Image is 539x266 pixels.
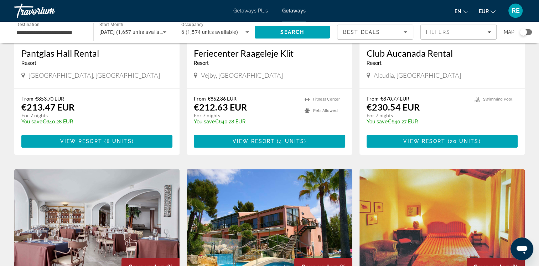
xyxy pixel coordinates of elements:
[194,96,206,102] span: From
[194,102,247,112] p: €212.63 EUR
[233,8,268,14] a: Getaways Plus
[367,135,518,148] button: View Resort(20 units)
[201,71,283,79] span: Vejby, [GEOGRAPHIC_DATA]
[275,138,306,144] span: ( )
[194,135,345,148] button: View Resort(4 units)
[511,237,533,260] iframe: Botón para iniciar la ventana de mensajería
[403,138,445,144] span: View Resort
[343,28,407,36] mat-select: Sort by
[367,112,467,119] p: For 7 nights
[479,9,489,14] span: EUR
[313,108,338,113] span: Pets Allowed
[455,9,461,14] span: en
[512,7,520,14] span: RE
[374,71,461,79] span: Alcudia, [GEOGRAPHIC_DATA]
[280,29,304,35] span: Search
[16,28,84,37] input: Select destination
[99,29,169,35] span: [DATE] (1,657 units available)
[445,138,481,144] span: ( )
[14,1,85,20] a: Travorium
[21,112,165,119] p: For 7 nights
[21,48,172,58] a: Pantglas Hall Rental
[479,6,496,16] button: Change currency
[450,138,479,144] span: 20 units
[181,22,204,27] span: Occupancy
[282,8,306,14] a: Getaways
[367,60,382,66] span: Resort
[367,96,379,102] span: From
[181,29,238,35] span: 6 (1,574 units available)
[455,6,468,16] button: Change language
[279,138,304,144] span: 4 units
[102,138,134,144] span: ( )
[313,97,340,102] span: Fitness Center
[35,96,64,102] span: €853.70 EUR
[194,60,209,66] span: Resort
[426,29,450,35] span: Filters
[21,60,36,66] span: Resort
[21,96,33,102] span: From
[194,119,215,124] span: You save
[343,29,380,35] span: Best Deals
[194,112,297,119] p: For 7 nights
[367,48,518,58] a: Club Aucanada Rental
[194,119,297,124] p: €640.28 EUR
[16,22,40,27] span: Destination
[504,27,514,37] span: Map
[367,119,467,124] p: €640.27 EUR
[194,48,345,58] a: Feriecenter Raageleje Klit
[21,102,74,112] p: €213.47 EUR
[21,119,165,124] p: €640.28 EUR
[233,138,275,144] span: View Resort
[367,119,388,124] span: You save
[21,119,42,124] span: You save
[420,25,497,40] button: Filters
[483,97,512,102] span: Swimming Pool
[208,96,237,102] span: €852.86 EUR
[99,22,123,27] span: Start Month
[506,3,525,18] button: User Menu
[367,102,420,112] p: €230.54 EUR
[380,96,409,102] span: €870.77 EUR
[28,71,160,79] span: [GEOGRAPHIC_DATA], [GEOGRAPHIC_DATA]
[107,138,132,144] span: 8 units
[255,26,330,39] button: Search
[60,138,102,144] span: View Resort
[21,135,172,148] button: View Resort(8 units)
